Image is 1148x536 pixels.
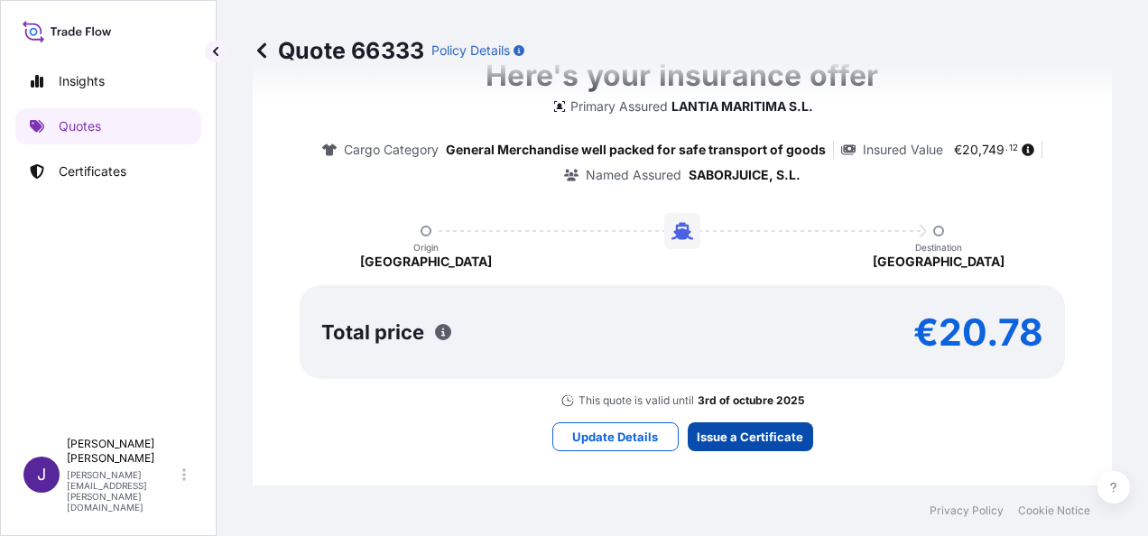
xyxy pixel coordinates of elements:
[67,437,179,466] p: [PERSON_NAME] [PERSON_NAME]
[1018,504,1090,518] a: Cookie Notice
[930,504,1004,518] a: Privacy Policy
[15,63,201,99] a: Insights
[1009,145,1018,152] span: 12
[552,422,679,451] button: Update Details
[586,166,681,184] p: Named Assured
[863,141,943,159] p: Insured Value
[962,143,978,156] span: 20
[59,72,105,90] p: Insights
[413,242,439,253] p: Origin
[59,117,101,135] p: Quotes
[689,166,801,184] p: SABORJUICE, S.L.
[1005,145,1008,152] span: .
[446,141,826,159] p: General Merchandise well packed for safe transport of goods
[67,469,179,513] p: [PERSON_NAME][EMAIL_ADDRESS][PERSON_NAME][DOMAIN_NAME]
[915,242,962,253] p: Destination
[954,143,962,156] span: €
[913,318,1043,347] p: €20.78
[15,108,201,144] a: Quotes
[698,393,804,408] p: 3rd of octubre 2025
[579,393,694,408] p: This quote is valid until
[15,153,201,189] a: Certificates
[572,428,658,446] p: Update Details
[873,253,1004,271] p: [GEOGRAPHIC_DATA]
[697,428,803,446] p: Issue a Certificate
[431,42,510,60] p: Policy Details
[59,162,126,180] p: Certificates
[253,36,424,65] p: Quote 66333
[982,143,1004,156] span: 749
[671,97,813,116] p: LANTIA MARITIMA S.L.
[344,141,439,159] p: Cargo Category
[978,143,982,156] span: ,
[37,466,46,484] span: J
[360,253,492,271] p: [GEOGRAPHIC_DATA]
[570,97,668,116] p: Primary Assured
[688,422,813,451] button: Issue a Certificate
[321,323,424,341] p: Total price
